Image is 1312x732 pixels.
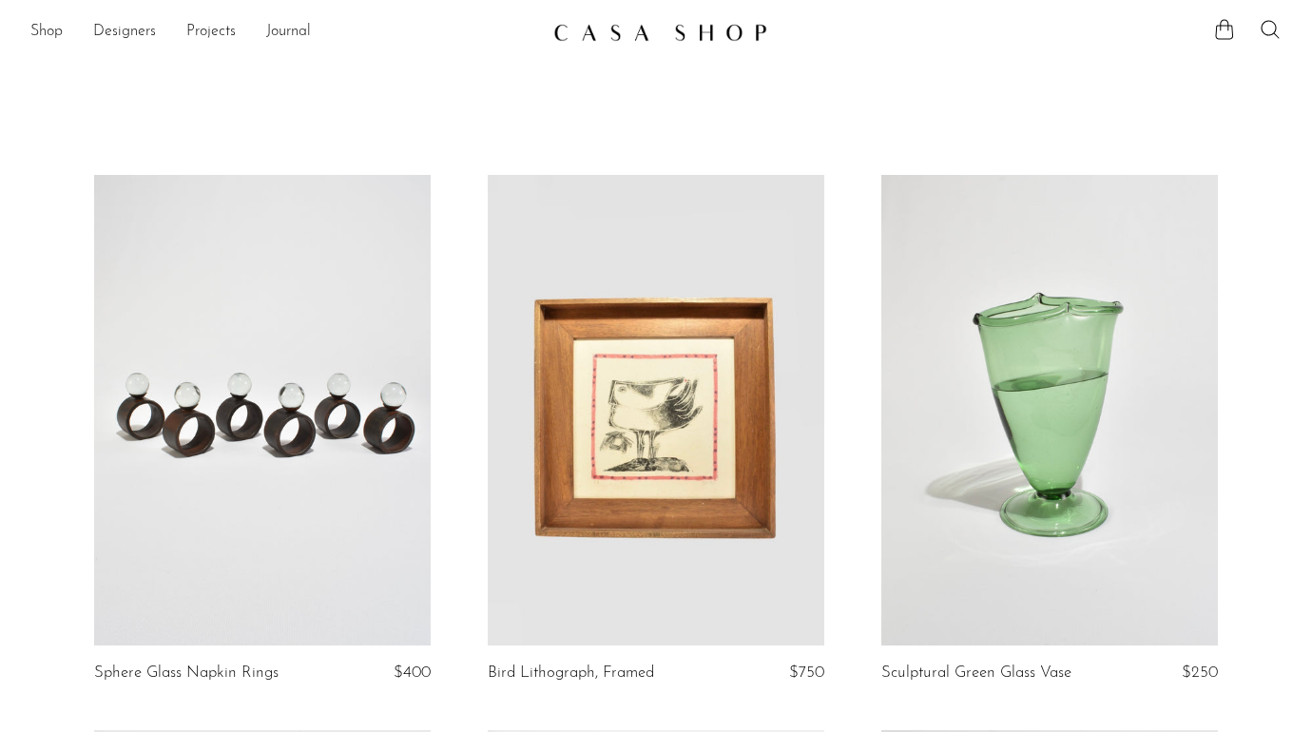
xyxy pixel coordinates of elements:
[789,665,824,681] span: $750
[1182,665,1218,681] span: $250
[881,665,1071,682] a: Sculptural Green Glass Vase
[30,20,63,45] a: Shop
[30,16,538,48] nav: Desktop navigation
[93,20,156,45] a: Designers
[394,665,431,681] span: $400
[94,665,279,682] a: Sphere Glass Napkin Rings
[488,665,654,682] a: Bird Lithograph, Framed
[266,20,311,45] a: Journal
[30,16,538,48] ul: NEW HEADER MENU
[186,20,236,45] a: Projects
